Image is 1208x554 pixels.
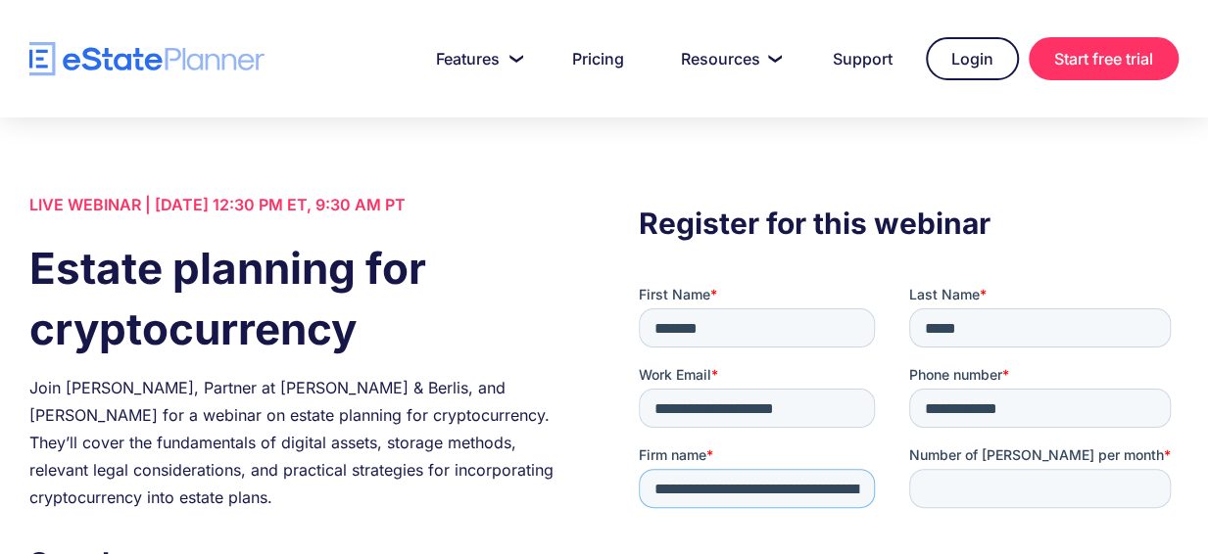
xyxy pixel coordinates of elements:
[29,42,265,76] a: home
[639,201,1179,246] h3: Register for this webinar
[1029,37,1179,80] a: Start free trial
[926,37,1019,80] a: Login
[412,39,539,78] a: Features
[29,374,569,511] div: Join [PERSON_NAME], Partner at [PERSON_NAME] & Berlis, and [PERSON_NAME] for a webinar on estate ...
[29,238,569,359] h1: Estate planning for cryptocurrency
[29,191,569,218] div: LIVE WEBINAR | [DATE] 12:30 PM ET, 9:30 AM PT
[809,39,916,78] a: Support
[657,39,799,78] a: Resources
[549,39,648,78] a: Pricing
